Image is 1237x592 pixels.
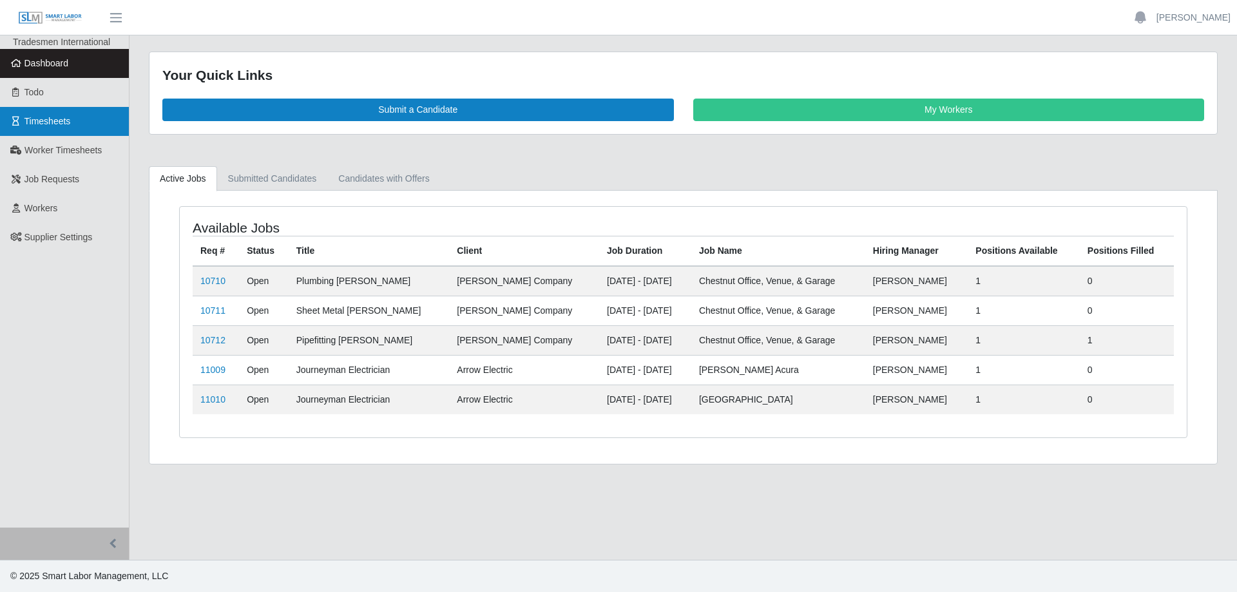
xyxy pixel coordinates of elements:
[1080,236,1174,266] th: Positions Filled
[599,385,691,414] td: [DATE] - [DATE]
[1080,355,1174,385] td: 0
[289,385,450,414] td: Journeyman Electrician
[24,116,71,126] span: Timesheets
[24,203,58,213] span: Workers
[968,325,1080,355] td: 1
[24,145,102,155] span: Worker Timesheets
[599,236,691,266] th: Job Duration
[289,355,450,385] td: Journeyman Electrician
[200,335,225,345] a: 10712
[13,37,110,47] span: Tradesmen International
[449,355,599,385] td: Arrow Electric
[239,236,289,266] th: Status
[10,571,168,581] span: © 2025 Smart Labor Management, LLC
[1080,266,1174,296] td: 0
[691,266,865,296] td: Chestnut Office, Venue, & Garage
[289,236,450,266] th: Title
[24,232,93,242] span: Supplier Settings
[865,385,968,414] td: [PERSON_NAME]
[449,385,599,414] td: Arrow Electric
[968,266,1080,296] td: 1
[691,385,865,414] td: [GEOGRAPHIC_DATA]
[327,166,440,191] a: Candidates with Offers
[865,325,968,355] td: [PERSON_NAME]
[968,236,1080,266] th: Positions Available
[200,305,225,316] a: 10711
[865,236,968,266] th: Hiring Manager
[693,99,1205,121] a: My Workers
[289,325,450,355] td: Pipefitting [PERSON_NAME]
[449,236,599,266] th: Client
[239,355,289,385] td: Open
[217,166,328,191] a: Submitted Candidates
[1080,296,1174,325] td: 0
[289,266,450,296] td: Plumbing [PERSON_NAME]
[1080,325,1174,355] td: 1
[162,65,1204,86] div: Your Quick Links
[200,365,225,375] a: 11009
[865,296,968,325] td: [PERSON_NAME]
[239,385,289,414] td: Open
[865,266,968,296] td: [PERSON_NAME]
[193,236,239,266] th: Req #
[691,296,865,325] td: Chestnut Office, Venue, & Garage
[968,385,1080,414] td: 1
[18,11,82,25] img: SLM Logo
[968,355,1080,385] td: 1
[449,296,599,325] td: [PERSON_NAME] Company
[599,266,691,296] td: [DATE] - [DATE]
[24,174,80,184] span: Job Requests
[691,355,865,385] td: [PERSON_NAME] Acura
[289,296,450,325] td: Sheet Metal [PERSON_NAME]
[149,166,217,191] a: Active Jobs
[865,355,968,385] td: [PERSON_NAME]
[200,394,225,405] a: 11010
[162,99,674,121] a: Submit a Candidate
[239,266,289,296] td: Open
[599,296,691,325] td: [DATE] - [DATE]
[239,325,289,355] td: Open
[599,355,691,385] td: [DATE] - [DATE]
[968,296,1080,325] td: 1
[24,58,69,68] span: Dashboard
[449,325,599,355] td: [PERSON_NAME] Company
[691,325,865,355] td: Chestnut Office, Venue, & Garage
[449,266,599,296] td: [PERSON_NAME] Company
[599,325,691,355] td: [DATE] - [DATE]
[193,220,590,236] h4: Available Jobs
[691,236,865,266] th: Job Name
[239,296,289,325] td: Open
[1080,385,1174,414] td: 0
[200,276,225,286] a: 10710
[24,87,44,97] span: Todo
[1156,11,1231,24] a: [PERSON_NAME]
